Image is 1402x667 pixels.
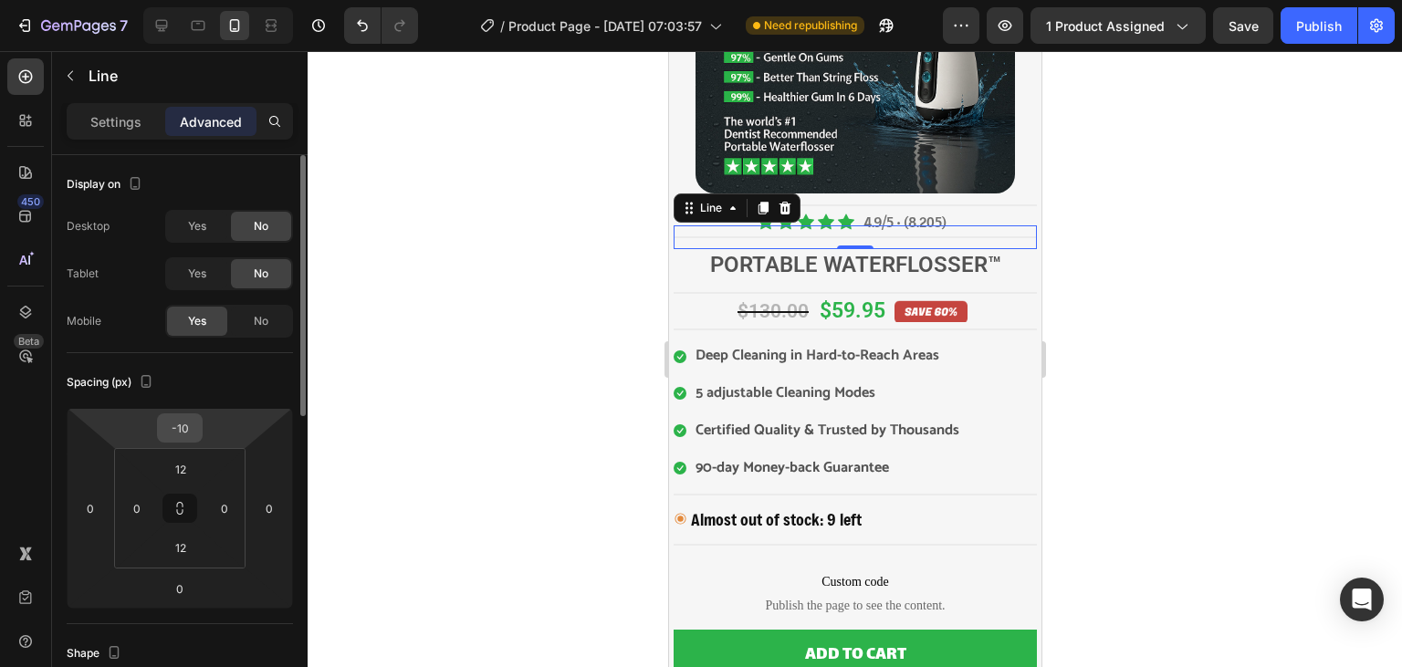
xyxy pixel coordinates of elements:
[123,495,151,522] input: 0px
[162,575,198,602] input: 0
[1281,7,1357,44] button: Publish
[211,495,238,522] input: 0px
[188,313,206,329] span: Yes
[67,641,125,666] div: Shape
[67,370,157,395] div: Spacing (px)
[1340,578,1384,621] div: Open Intercom Messenger
[67,218,110,234] div: Desktop
[1031,7,1206,44] button: 1 product assigned
[1213,7,1273,44] button: Save
[188,266,206,282] span: Yes
[120,15,128,36] p: 7
[5,578,368,625] button: ADD TO CART
[1046,16,1165,36] span: 1 product assigned
[136,588,237,620] div: ADD TO CART
[669,51,1041,667] iframe: Design area
[344,7,418,44] div: Undo/Redo
[17,194,44,209] div: 450
[764,17,857,34] span: Need republishing
[188,218,206,234] span: Yes
[1296,16,1342,36] div: Publish
[67,266,99,282] div: Tablet
[254,218,268,234] span: No
[162,414,198,442] input: -10
[67,172,146,197] div: Display on
[500,16,505,36] span: /
[162,455,199,483] input: 12px
[14,334,44,349] div: Beta
[67,313,101,329] div: Mobile
[77,495,104,522] input: 0
[508,16,702,36] span: Product Page - [DATE] 07:03:57
[254,313,268,329] span: No
[89,65,286,87] p: Line
[90,112,141,131] p: Settings
[180,112,242,131] p: Advanced
[254,266,268,282] span: No
[162,534,199,561] input: 12px
[7,7,136,44] button: 7
[1229,18,1259,34] span: Save
[256,495,283,522] input: 0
